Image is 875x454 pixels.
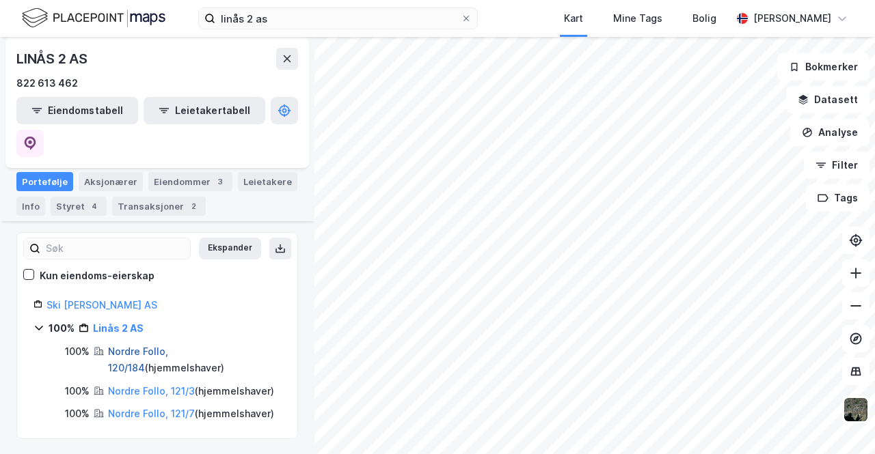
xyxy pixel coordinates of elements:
[790,119,870,146] button: Analyse
[692,10,716,27] div: Bolig
[87,199,101,213] div: 4
[40,268,154,284] div: Kun eiendoms-eierskap
[238,172,297,191] div: Leietakere
[786,86,870,113] button: Datasett
[108,343,281,376] div: ( hjemmelshaver )
[79,172,143,191] div: Aksjonærer
[108,408,195,419] a: Nordre Follo, 121/7
[777,53,870,81] button: Bokmerker
[16,97,138,124] button: Eiendomstabell
[144,97,265,124] button: Leietakertabell
[807,388,875,454] iframe: Chat Widget
[753,10,831,27] div: [PERSON_NAME]
[65,383,90,399] div: 100%
[187,199,200,213] div: 2
[108,345,168,373] a: Nordre Follo, 120/184
[65,343,90,360] div: 100%
[213,175,227,188] div: 3
[215,8,461,29] input: Søk på adresse, matrikkel, gårdeiere, leietakere eller personer
[51,197,107,216] div: Styret
[93,322,144,334] a: Linås 2 AS
[40,238,190,259] input: Søk
[22,6,165,30] img: logo.f888ab2527a4732fd821a326f86c7f29.svg
[16,48,90,70] div: LINÅS 2 AS
[16,197,45,216] div: Info
[16,172,73,191] div: Portefølje
[46,299,157,311] a: Ski [PERSON_NAME] AS
[613,10,662,27] div: Mine Tags
[16,75,78,91] div: 822 613 462
[108,385,195,397] a: Nordre Follo, 121/3
[806,184,870,212] button: Tags
[112,197,206,216] div: Transaksjoner
[108,383,274,399] div: ( hjemmelshaver )
[804,152,870,179] button: Filter
[564,10,583,27] div: Kart
[65,406,90,422] div: 100%
[49,320,75,337] div: 100%
[108,406,274,422] div: ( hjemmelshaver )
[199,238,261,259] button: Ekspander
[148,172,232,191] div: Eiendommer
